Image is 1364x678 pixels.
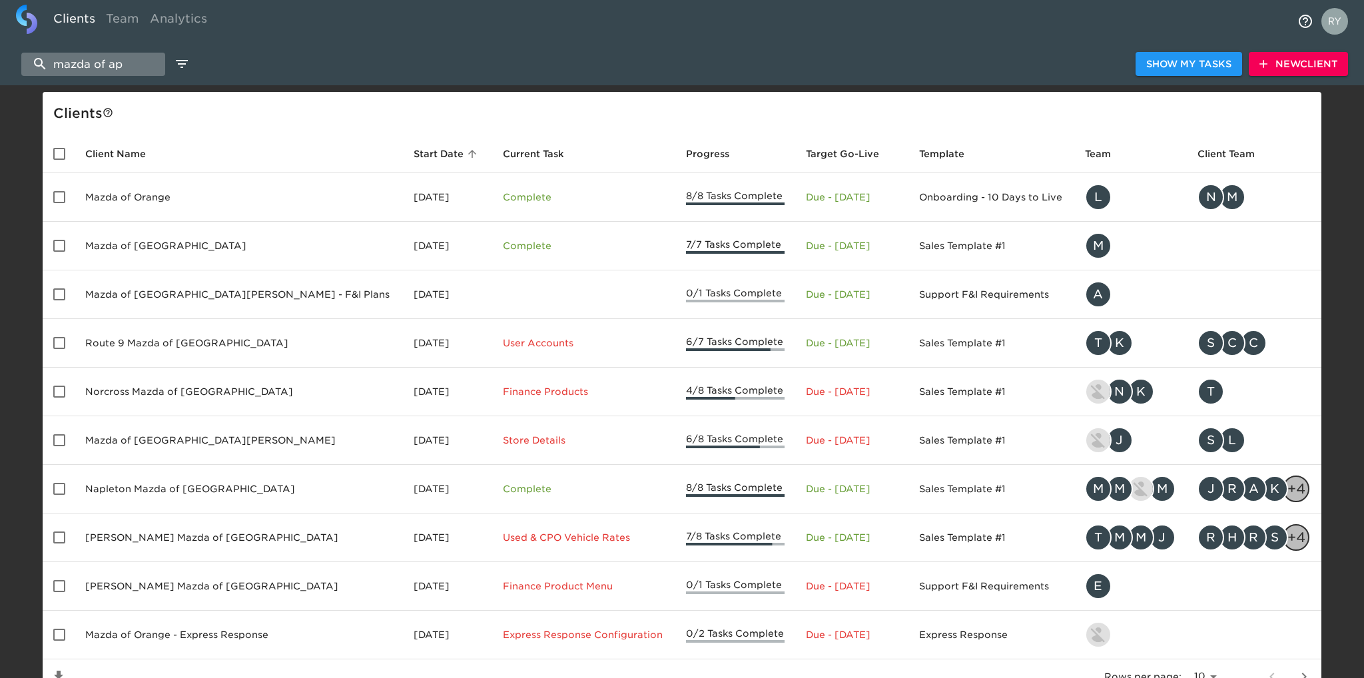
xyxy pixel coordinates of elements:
[503,482,664,496] p: Complete
[1197,476,1224,502] div: J
[103,107,113,118] svg: This is a list of all of your clients and clients shared with you
[675,270,796,319] td: 0/1 Tasks Complete
[806,434,897,447] p: Due - [DATE]
[1085,281,1112,308] div: A
[1086,623,1110,647] img: kevin.lo@roadster.com
[806,628,897,641] p: Due - [DATE]
[908,562,1074,611] td: Support F&I Requirements
[675,319,796,368] td: 6/7 Tasks Complete
[403,270,492,319] td: [DATE]
[403,562,492,611] td: [DATE]
[1085,281,1176,308] div: alanna.norotsky@roadster.com
[1128,524,1154,551] div: M
[75,270,403,319] td: Mazda of [GEOGRAPHIC_DATA][PERSON_NAME] - F&I Plans
[675,368,796,416] td: 4/8 Tasks Complete
[806,579,897,593] p: Due - [DATE]
[145,5,212,37] a: Analytics
[1085,146,1128,162] span: Team
[1249,52,1348,77] button: NewClient
[1085,476,1112,502] div: M
[1219,330,1245,356] div: C
[503,146,581,162] span: Current Task
[21,53,165,76] input: search
[1261,476,1288,502] div: K
[1085,330,1176,356] div: tracy@roadster.com, kevin.dodt@roadster.com
[503,628,664,641] p: Express Response Configuration
[908,465,1074,513] td: Sales Template #1
[1240,476,1267,502] div: A
[675,513,796,562] td: 7/8 Tasks Complete
[806,146,896,162] span: Target Go-Live
[1086,428,1110,452] img: austin@roadster.com
[75,368,403,416] td: Norcross Mazda of [GEOGRAPHIC_DATA]
[908,319,1074,368] td: Sales Template #1
[1085,378,1176,405] div: lowell@roadster.com, nicholas.delaney@roadster.com, kevin.dodt@roadster.com
[403,611,492,659] td: [DATE]
[1289,5,1321,37] button: notifications
[1085,621,1176,648] div: kevin.lo@roadster.com
[1149,476,1176,502] div: M
[101,5,145,37] a: Team
[908,611,1074,659] td: Express Response
[675,173,796,222] td: 8/8 Tasks Complete
[1261,524,1288,551] div: S
[1106,476,1133,502] div: M
[503,434,664,447] p: Store Details
[403,416,492,465] td: [DATE]
[1085,232,1112,259] div: M
[1086,380,1110,404] img: lowell@roadster.com
[908,368,1074,416] td: Sales Template #1
[75,416,403,465] td: Mazda of [GEOGRAPHIC_DATA][PERSON_NAME]
[1197,378,1311,405] div: treynorcross@gmail.com
[503,579,664,593] p: Finance Product Menu
[686,146,747,162] span: Progress
[503,385,664,398] p: Finance Products
[1283,524,1309,551] div: + 4
[403,465,492,513] td: [DATE]
[1197,524,1311,551] div: rbelazeros@griecocars.com, htomassini@griecocars.com, rasher@griecocars.com, sbelazeros@griecocar...
[1106,378,1133,405] div: N
[403,513,492,562] td: [DATE]
[1149,524,1176,551] div: J
[1085,524,1176,551] div: tracy@roadster.com, madison.pollet@roadster.com, matthew.waterman@roadster.com, jessica.donahue@e...
[85,146,163,162] span: Client Name
[403,173,492,222] td: [DATE]
[1219,184,1245,210] div: M
[48,5,101,37] a: Clients
[1106,524,1133,551] div: M
[908,513,1074,562] td: Sales Template #1
[806,482,897,496] p: Due - [DATE]
[75,319,403,368] td: Route 9 Mazda of [GEOGRAPHIC_DATA]
[1321,8,1348,35] img: Profile
[1129,477,1153,501] img: kevin.lo@roadster.com
[503,146,564,162] span: This is the next Task in this Hub that should be completed
[919,146,982,162] span: Template
[53,103,1316,124] div: Client s
[1240,524,1267,551] div: R
[1136,52,1242,77] button: Show My Tasks
[908,270,1074,319] td: Support F&I Requirements
[1197,184,1311,210] div: nchacon@mazdaoforange.com, mdelgado@mazdaoforange.com
[403,319,492,368] td: [DATE]
[675,465,796,513] td: 8/8 Tasks Complete
[806,336,897,350] p: Due - [DATE]
[1197,524,1224,551] div: R
[1197,427,1224,454] div: S
[503,336,664,350] p: User Accounts
[414,146,481,162] span: Start Date
[403,368,492,416] td: [DATE]
[1085,330,1112,356] div: T
[806,239,897,252] p: Due - [DATE]
[908,416,1074,465] td: Sales Template #1
[806,385,897,398] p: Due - [DATE]
[1106,330,1133,356] div: K
[75,562,403,611] td: [PERSON_NAME] Mazda of [GEOGRAPHIC_DATA]
[675,416,796,465] td: 6/8 Tasks Complete
[1085,573,1112,599] div: E
[75,611,403,659] td: Mazda of Orange - Express Response
[1085,184,1112,210] div: L
[16,5,37,34] img: logo
[1197,184,1224,210] div: N
[503,239,664,252] p: Complete
[1085,573,1176,599] div: erin.fallon@roadster.com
